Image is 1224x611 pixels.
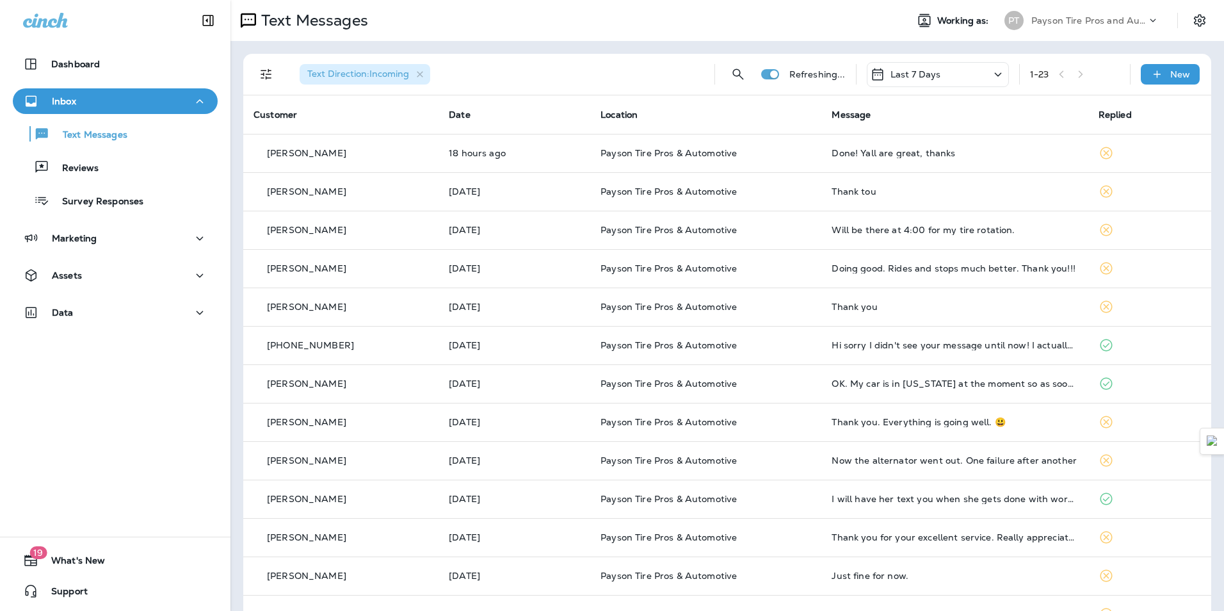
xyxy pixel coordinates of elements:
span: Working as: [937,15,992,26]
div: Thank tou [832,186,1077,197]
span: Support [38,586,88,601]
span: Payson Tire Pros & Automotive [600,224,737,236]
p: Aug 12, 2025 10:02 AM [449,532,580,542]
p: Aug 14, 2025 09:33 AM [449,263,580,273]
span: Payson Tire Pros & Automotive [600,186,737,197]
p: [PHONE_NUMBER] [267,340,354,350]
p: Aug 12, 2025 08:47 AM [449,571,580,581]
span: Payson Tire Pros & Automotive [600,455,737,466]
span: What's New [38,555,105,571]
div: Now the alternator went out. One failure after another [832,455,1077,466]
div: Text Direction:Incoming [300,64,430,85]
span: Payson Tire Pros & Automotive [600,339,737,351]
p: [PERSON_NAME] [267,186,346,197]
span: Payson Tire Pros & Automotive [600,378,737,389]
p: [PERSON_NAME] [267,225,346,235]
p: [PERSON_NAME] [267,379,346,389]
p: Data [52,307,74,318]
span: Payson Tire Pros & Automotive [600,532,737,543]
span: Location [600,109,638,120]
p: Aug 14, 2025 09:56 AM [449,186,580,197]
div: Thank you. Everything is going well. 😃 [832,417,1077,427]
p: [PERSON_NAME] [267,417,346,427]
div: OK. My car is in Nevada at the moment so as soon as I bring it home I will get with you. [832,379,1077,389]
p: [PERSON_NAME] [267,494,346,504]
p: Marketing [52,233,97,243]
button: Search Messages [725,61,751,87]
p: Aug 14, 2025 08:56 AM [449,340,580,350]
span: Payson Tire Pros & Automotive [600,301,737,313]
p: Aug 13, 2025 12:36 PM [449,379,580,389]
p: Reviews [49,163,99,175]
button: 19What's New [13,548,218,573]
button: Settings [1188,9,1211,32]
button: Data [13,300,218,325]
span: Payson Tire Pros & Automotive [600,570,737,582]
button: Inbox [13,88,218,114]
p: Survey Responses [49,196,143,208]
span: Replied [1099,109,1132,120]
button: Assets [13,263,218,288]
div: Will be there at 4:00 for my tire rotation. [832,225,1077,235]
p: New [1170,69,1190,79]
p: [PERSON_NAME] [267,571,346,581]
span: Text Direction : Incoming [307,68,409,79]
p: [PERSON_NAME] [267,302,346,312]
span: Payson Tire Pros & Automotive [600,493,737,505]
span: Payson Tire Pros & Automotive [600,263,737,274]
button: Marketing [13,225,218,251]
p: Text Messages [256,11,368,30]
p: [PERSON_NAME] [267,532,346,542]
p: Refreshing... [789,69,846,79]
span: Message [832,109,871,120]
p: Last 7 Days [890,69,941,79]
div: Just fine for now. [832,571,1077,581]
div: Hi sorry I didn't see your message until now! I actually got it figured out, thank you though!! [832,340,1077,350]
p: Aug 14, 2025 09:42 AM [449,225,580,235]
div: I will have her text you when she gets done with work, because I'm not sure what her schedule loo... [832,494,1077,504]
img: Detect Auto [1207,436,1218,447]
button: Reviews [13,154,218,181]
span: Payson Tire Pros & Automotive [600,147,737,159]
p: Aug 12, 2025 03:17 PM [449,455,580,466]
p: [PERSON_NAME] [267,455,346,466]
div: Doing good. Rides and stops much better. Thank you!!! [832,263,1077,273]
p: Aug 13, 2025 11:29 AM [449,417,580,427]
span: Date [449,109,471,120]
button: Dashboard [13,51,218,77]
button: Collapse Sidebar [190,8,226,33]
span: 19 [29,546,47,559]
p: Text Messages [50,129,127,142]
div: 1 - 23 [1030,69,1049,79]
p: Assets [52,270,82,281]
button: Text Messages [13,120,218,147]
span: Customer [254,109,297,120]
button: Survey Responses [13,187,218,214]
p: Dashboard [51,59,100,69]
p: Aug 14, 2025 03:54 PM [449,148,580,158]
span: Payson Tire Pros & Automotive [600,416,737,428]
div: Thank you for your excellent service. Really appreciate the fast service and the follow-up. [832,532,1077,542]
p: Payson Tire Pros and Automotive [1031,15,1147,26]
button: Filters [254,61,279,87]
div: Thank you [832,302,1077,312]
p: Aug 14, 2025 09:19 AM [449,302,580,312]
button: Support [13,578,218,604]
div: Done! Yall are great, thanks [832,148,1077,158]
p: [PERSON_NAME] [267,148,346,158]
div: PT [1004,11,1024,30]
p: Aug 12, 2025 10:35 AM [449,494,580,504]
p: Inbox [52,96,76,106]
p: [PERSON_NAME] [267,263,346,273]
